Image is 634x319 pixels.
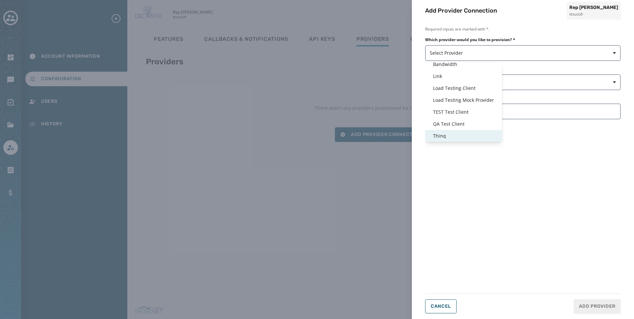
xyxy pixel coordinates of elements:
span: Thinq [433,133,494,139]
span: Select Provider [430,50,616,56]
span: Load Testing Client [433,85,494,92]
span: TEST Test Client [433,109,494,115]
span: QA Test Client [433,121,494,127]
div: Select Provider [425,62,502,142]
span: Bandwidth [433,61,494,68]
span: Load Testing Mock Provider [433,97,494,103]
button: Select Provider [425,45,621,61]
span: Link [433,73,494,80]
